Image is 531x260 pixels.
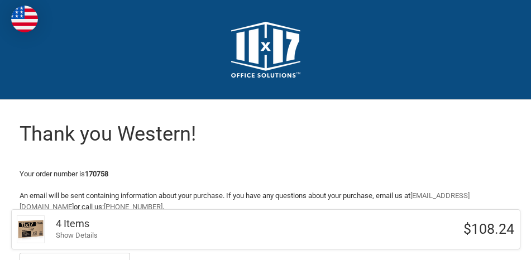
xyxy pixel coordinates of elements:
[56,231,98,239] a: Show Details
[285,220,514,238] h3: $108.24
[11,6,38,32] img: duty and tax information for United States
[56,218,285,230] h3: 4 Items
[20,191,470,211] span: An email will be sent containing information about your purchase. If you have any questions about...
[17,216,44,243] img: 11x17 Sheet Protectors side loading with 3-holes 25 Sleeves Durable Archival safe Crystal Clear
[104,203,162,211] a: [PHONE_NUMBER]
[439,230,531,260] iframe: Google Customer Reviews
[20,122,512,147] h1: Thank you Western!
[231,22,300,78] img: 11x17.com
[20,170,108,178] span: Your order number is
[85,170,108,178] strong: 170758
